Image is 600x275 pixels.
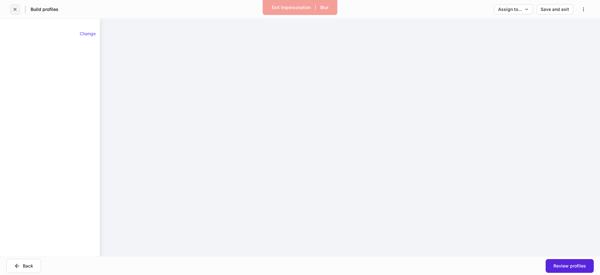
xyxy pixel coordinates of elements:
h5: Build profiles [31,6,58,12]
button: Blur [316,2,332,12]
div: Back [14,263,33,269]
div: Blur [320,5,328,10]
div: Exit Impersonation [272,5,311,10]
button: Exit Impersonation [268,2,315,12]
div: Change [80,32,96,36]
div: Review profiles [553,264,586,268]
div: Save and exit [541,7,569,12]
button: Back [6,259,41,273]
div: Assign to... [498,7,529,12]
button: Review profiles [546,259,594,273]
button: Change [76,29,100,39]
button: Save and exit [537,4,573,14]
button: Assign to... [494,4,533,14]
